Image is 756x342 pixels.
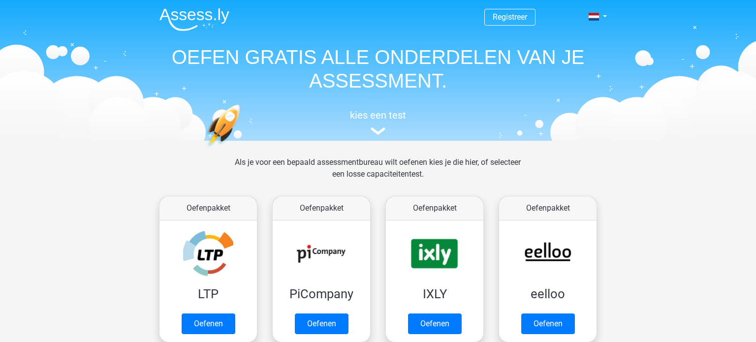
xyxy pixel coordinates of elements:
a: Oefenen [182,313,235,334]
h5: kies een test [152,109,604,121]
a: Oefenen [295,313,348,334]
a: Registreer [493,12,527,22]
img: assessment [371,127,385,135]
img: oefenen [206,104,278,193]
a: Oefenen [521,313,575,334]
img: Assessly [159,8,229,31]
a: kies een test [152,109,604,135]
div: Als je voor een bepaald assessmentbureau wilt oefenen kies je die hier, of selecteer een losse ca... [227,156,529,192]
h1: OEFEN GRATIS ALLE ONDERDELEN VAN JE ASSESSMENT. [152,45,604,93]
a: Oefenen [408,313,462,334]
